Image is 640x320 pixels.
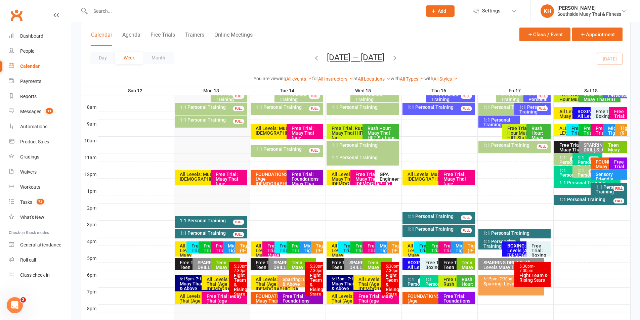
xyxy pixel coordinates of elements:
div: 1:1 Personal Training [519,105,549,114]
div: Free Trial : Tigers (9-11yrs) [431,243,442,272]
span: - 7:15pm [194,277,210,281]
div: Free Trial: Teen Muay Thai (12 -16 Yrs) [255,260,279,284]
div: SPARRING DRILLS: All Levels Muay Thai (Age [DEMOGRAPHIC_DATA]+) [197,260,221,288]
strong: at [353,76,358,81]
div: All Levels: Muay Thai (Age [DEMOGRAPHIC_DATA]+) [206,277,246,291]
div: 1:1 Personal Training [559,168,583,182]
div: FOUNDATIONS: Muay Thai (Age [DEMOGRAPHIC_DATA]+) [407,294,467,308]
div: Free Trial : Tigers (9-11yrs) [291,243,303,272]
button: Month [143,52,174,64]
div: Fight Team & Rising Stars [309,273,322,296]
div: Free Trial : Tigers (9-11yrs) [203,243,215,272]
div: 1:1 Personal Training [559,155,583,169]
a: All Instructors [318,76,353,82]
div: BOXING: All Levels (Age [DEMOGRAPHIC_DATA]+) [577,109,601,128]
button: Calendar [91,32,112,46]
div: 1:1 Personal Training [179,118,246,122]
div: ALL LEVELS: Muay Thai (Age [DEMOGRAPHIC_DATA]+) [559,126,571,154]
div: All Levels: Muay Thai (Age [DEMOGRAPHIC_DATA]+) [179,243,191,272]
div: Fight Team & Rising Stars [385,273,397,296]
div: FULL [233,232,244,237]
div: Teen Muay Thai (12-16 yrs) [367,260,391,279]
th: Sat 18 [553,87,630,95]
div: 1:1 Personal Training [179,231,246,235]
span: 11 [46,108,53,114]
div: Free Trial: Rush Hour: Muay Thai HIIT Stations (ag... [443,277,467,310]
div: All Levels: Muay Thai (Age [DEMOGRAPHIC_DATA]+) [331,243,343,272]
div: 6:15pm [179,277,221,281]
div: Mighty Tigers (Age [DEMOGRAPHIC_DATA]) [455,243,467,262]
div: FULL [537,144,548,149]
a: Payments [9,74,71,89]
div: Workouts [20,184,40,190]
div: Calendar [20,63,40,69]
a: Class kiosk mode [9,268,71,283]
button: Week [115,52,143,64]
strong: You are viewing [254,76,286,81]
div: FULL [537,106,548,111]
div: Tigers (9-11yrs) [620,126,626,140]
div: Free Trial: Foundations Muay Thai (age [DEMOGRAPHIC_DATA]+ years) [291,172,322,200]
div: FULL [309,94,320,99]
div: All Levels: Muay Thai (Age [DEMOGRAPHIC_DATA]+) [331,294,373,308]
div: Free Trial: Muay Thai (age [DEMOGRAPHIC_DATA]+ years) [206,294,246,313]
a: Messages 11 [9,104,71,119]
a: Gradings [9,149,71,165]
div: 1:1 Personal Training [215,92,246,102]
button: Online Meetings [214,32,253,46]
div: Tasks [20,199,32,205]
a: Tasks 73 [9,195,71,210]
th: 11am [81,153,98,162]
div: Free Trial : Tigers (9-11yrs) [355,243,367,272]
div: KH [541,4,554,18]
div: 1:1 Personal Training [501,92,543,102]
div: Free Trial : Mighty Tigers (5-8yrs) [419,243,430,276]
a: Clubworx [8,7,25,24]
div: 1:1 Personal Training [255,147,322,151]
div: Tigers (9-11yrs) [240,243,246,258]
div: Fight Team & Rising Stars [519,273,549,282]
div: Mighty Tigers (Age [DEMOGRAPHIC_DATA]) [227,243,239,262]
div: 5:30pm [519,264,549,273]
th: Sun 12 [98,87,174,95]
span: Add [438,8,446,14]
div: Teen Muay Thai (12-16 Yrs) [461,260,473,288]
div: 1:1 Personal Training [483,118,519,127]
div: Waivers [20,169,37,175]
div: 1:1 Personal Training [179,218,246,223]
a: All Styles [433,76,458,82]
button: Day [90,52,115,64]
div: FULL [589,169,599,174]
div: 6:15pm [483,277,543,281]
div: Free Trial: Muay Thai (age [DEMOGRAPHIC_DATA]+ years) [215,243,227,276]
th: Wed 15 [326,87,401,95]
th: 7pm [81,287,98,296]
span: - 7:30pm [310,264,325,273]
div: FULL [233,220,244,225]
a: Reports [9,89,71,104]
div: Free Trial: Muay Thai (age [DEMOGRAPHIC_DATA]+ years) [355,172,391,191]
div: Free Trial: Teen Muay Thai (12 -16 Yrs) [179,260,203,284]
strong: with [391,76,400,81]
div: 1:1 Personal Training [559,180,620,185]
div: Roll call [20,257,36,263]
button: [DATE] — [DATE] [327,53,384,62]
a: People [9,44,71,59]
div: 1:1 Personal Training [577,168,601,182]
div: Free Trial: Teen Muay Thai (12 -16 Yrs) [443,260,467,284]
th: Tue 14 [250,87,326,95]
div: FULL [613,186,624,191]
div: FOUNDATIONS: Muay Thai (Age [DEMOGRAPHIC_DATA]+) [255,294,297,308]
div: FULL [233,106,244,111]
div: Free Trial: Muay Thai (age [DEMOGRAPHIC_DATA]+ years) [358,294,397,313]
div: 1:1 Personal Training [331,105,397,109]
div: FULL [589,156,599,162]
div: FULL [309,148,320,153]
th: 8pm [81,304,98,313]
div: FOUNDATIONS: Muay Thai (Age [DEMOGRAPHIC_DATA]+) [595,159,619,178]
th: 12pm [81,170,98,178]
a: Product Sales [9,134,71,149]
div: All Levels: Muay Thai (Age [DEMOGRAPHIC_DATA]+) [407,172,467,181]
div: SPARRING DRILLS: All Levels Muay Thai (Age [DEMOGRAPHIC_DATA]+) [483,260,543,274]
div: Rush Hour: Muay Thai HIIT Stations: (Age [DEMOGRAPHIC_DATA]+) [531,126,549,164]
